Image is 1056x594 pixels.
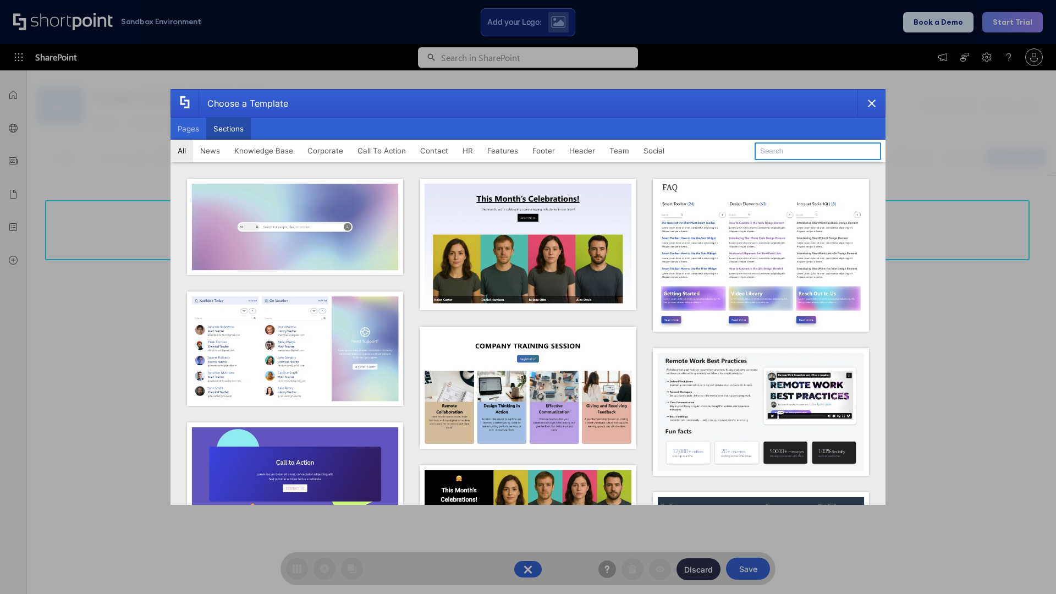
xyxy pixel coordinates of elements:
[413,140,455,162] button: Contact
[1001,541,1056,594] iframe: Chat Widget
[350,140,413,162] button: Call To Action
[170,140,193,162] button: All
[170,118,206,140] button: Pages
[480,140,525,162] button: Features
[227,140,300,162] button: Knowledge Base
[562,140,602,162] button: Header
[636,140,672,162] button: Social
[206,118,251,140] button: Sections
[525,140,562,162] button: Footer
[193,140,227,162] button: News
[455,140,480,162] button: HR
[300,140,350,162] button: Corporate
[602,140,636,162] button: Team
[755,142,881,160] input: Search
[199,90,288,117] div: Choose a Template
[170,89,886,505] div: template selector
